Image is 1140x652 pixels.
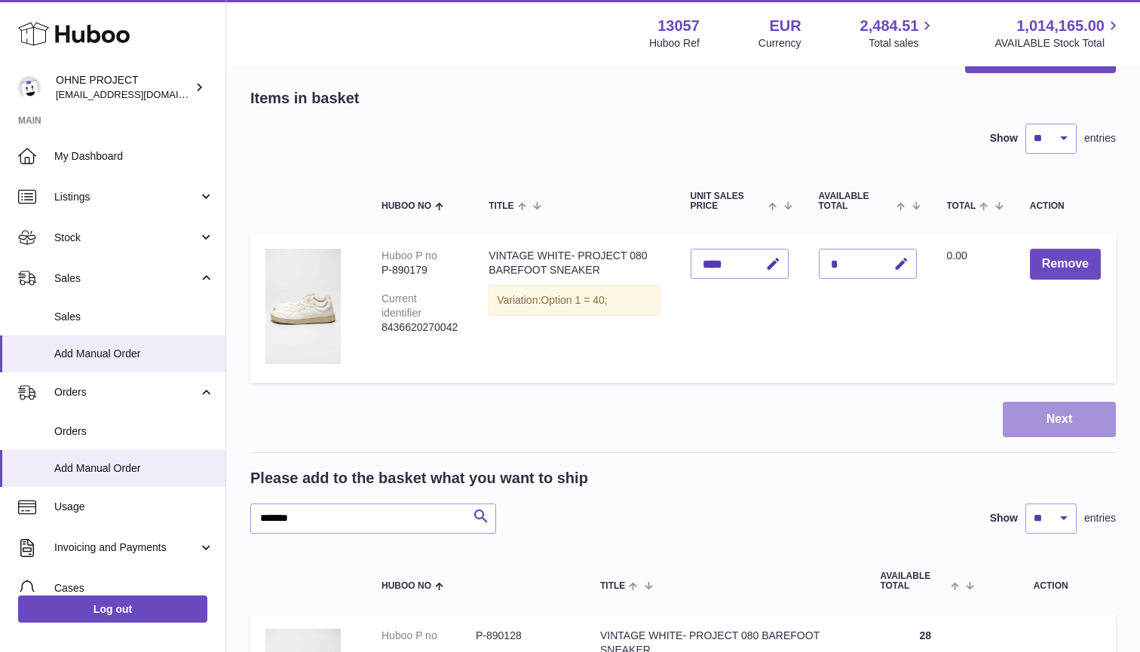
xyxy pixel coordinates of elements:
strong: EUR [769,16,801,36]
span: Listings [54,190,198,204]
span: Title [489,201,513,211]
div: Huboo P no [382,249,437,262]
span: Invoicing and Payments [54,540,198,555]
span: Orders [54,424,214,439]
span: Usage [54,500,214,514]
span: entries [1084,131,1116,145]
img: VINTAGE WHITE- PROJECT 080 BAREFOOT SNEAKER [265,249,341,364]
div: Current identifier [382,292,421,319]
span: My Dashboard [54,149,214,164]
th: Action [985,556,1116,606]
label: Show [990,131,1018,145]
a: Log out [18,595,207,623]
span: Huboo no [382,201,431,211]
span: Add Manual Order [54,461,214,476]
span: Orders [54,385,198,399]
h2: Please add to the basket what you want to ship [250,468,588,488]
h2: Items in basket [250,88,360,109]
td: VINTAGE WHITE- PROJECT 080 BAREFOOT SNEAKER [473,234,675,383]
span: 2,484.51 [860,16,919,36]
span: Add Manual Order [54,347,214,361]
span: [EMAIL_ADDRESS][DOMAIN_NAME] [56,88,222,100]
span: Sales [54,271,198,286]
button: Next [1003,402,1116,437]
div: Currency [758,36,801,51]
div: Variation: [489,285,660,316]
span: Total sales [869,36,936,51]
span: AVAILABLE Stock Total [994,36,1122,51]
span: Option 1 = 40; [541,294,607,306]
div: OHNE PROJECT [56,73,192,102]
strong: 13057 [657,16,700,36]
span: entries [1084,511,1116,525]
span: Sales [54,310,214,324]
span: Total [947,201,976,211]
div: Action [1030,201,1101,211]
span: Stock [54,231,198,245]
div: 8436620270042 [382,320,458,335]
a: 1,014,165.00 AVAILABLE Stock Total [994,16,1122,51]
dt: Huboo P no [382,629,476,643]
span: Cases [54,581,214,595]
div: Huboo Ref [649,36,700,51]
label: Show [990,511,1018,525]
span: Huboo no [382,581,431,591]
div: P-890179 [382,263,458,277]
a: 2,484.51 Total sales [860,16,936,51]
span: AVAILABLE Total [819,191,893,211]
dd: P-890128 [476,629,570,643]
span: 0.00 [947,249,967,262]
button: Remove [1030,249,1101,280]
img: support@ohneproject.com [18,76,41,99]
span: Title [600,581,625,591]
span: AVAILABLE Total [880,571,947,591]
span: 1,014,165.00 [1016,16,1105,36]
span: Unit Sales Price [691,191,765,211]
